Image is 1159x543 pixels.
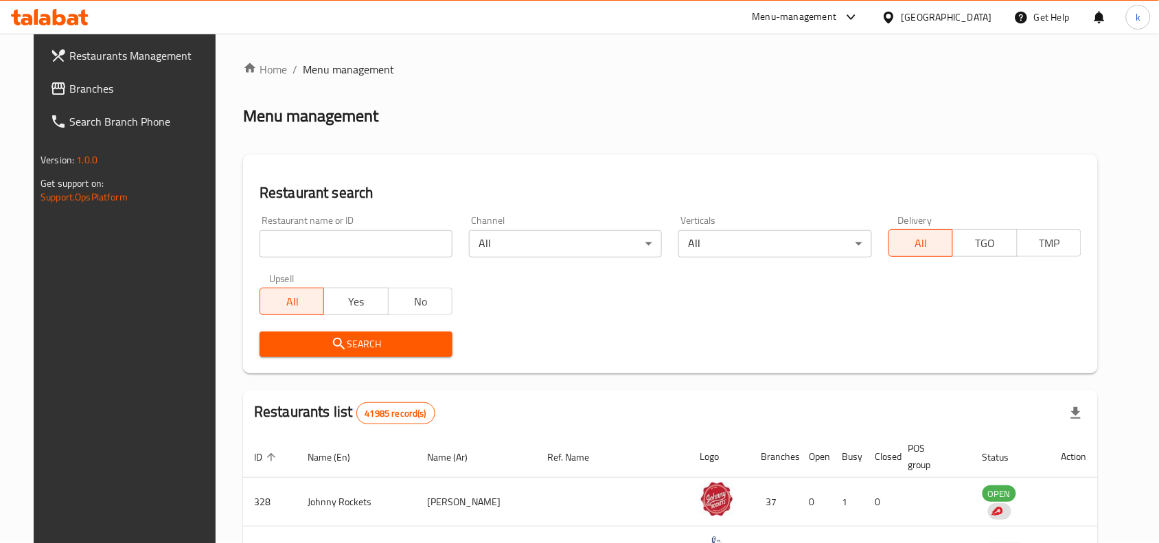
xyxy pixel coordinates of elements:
[902,10,992,25] div: [GEOGRAPHIC_DATA]
[243,478,297,527] td: 328
[428,449,486,465] span: Name (Ar)
[750,478,799,527] td: 37
[308,449,368,465] span: Name (En)
[991,505,1003,518] img: delivery hero logo
[753,9,837,25] div: Menu-management
[988,503,1011,520] div: Indicates that the vendor menu management has been moved to DH Catalog service
[1059,397,1092,430] div: Export file
[297,478,417,527] td: Johnny Rockets
[243,105,378,127] h2: Menu management
[1051,436,1098,478] th: Action
[260,288,324,315] button: All
[39,39,227,72] a: Restaurants Management
[1023,233,1076,253] span: TMP
[357,407,435,420] span: 41985 record(s)
[799,436,831,478] th: Open
[323,288,388,315] button: Yes
[39,72,227,105] a: Branches
[254,449,280,465] span: ID
[41,174,104,192] span: Get support on:
[864,436,897,478] th: Closed
[292,61,297,78] li: /
[39,105,227,138] a: Search Branch Phone
[700,482,734,516] img: Johnny Rockets
[356,402,435,424] div: Total records count
[983,449,1027,465] span: Status
[1136,10,1140,25] span: k
[303,61,394,78] span: Menu management
[678,230,871,257] div: All
[898,216,932,225] label: Delivery
[41,188,128,206] a: Support.OpsPlatform
[469,230,662,257] div: All
[330,292,382,312] span: Yes
[1017,229,1081,257] button: TMP
[394,292,447,312] span: No
[271,336,441,353] span: Search
[547,449,607,465] span: Ref. Name
[959,233,1011,253] span: TGO
[266,292,319,312] span: All
[260,230,452,257] input: Search for restaurant name or ID..
[895,233,948,253] span: All
[831,478,864,527] td: 1
[689,436,750,478] th: Logo
[243,61,1098,78] nav: breadcrumb
[888,229,953,257] button: All
[260,183,1081,203] h2: Restaurant search
[864,478,897,527] td: 0
[260,332,452,357] button: Search
[831,436,864,478] th: Busy
[243,61,287,78] a: Home
[69,80,216,97] span: Branches
[750,436,799,478] th: Branches
[269,274,295,284] label: Upsell
[799,478,831,527] td: 0
[69,113,216,130] span: Search Branch Phone
[69,47,216,64] span: Restaurants Management
[983,486,1016,502] span: OPEN
[983,485,1016,502] div: OPEN
[254,402,435,424] h2: Restaurants list
[417,478,536,527] td: [PERSON_NAME]
[76,151,97,169] span: 1.0.0
[41,151,74,169] span: Version:
[952,229,1017,257] button: TGO
[908,440,955,473] span: POS group
[388,288,452,315] button: No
